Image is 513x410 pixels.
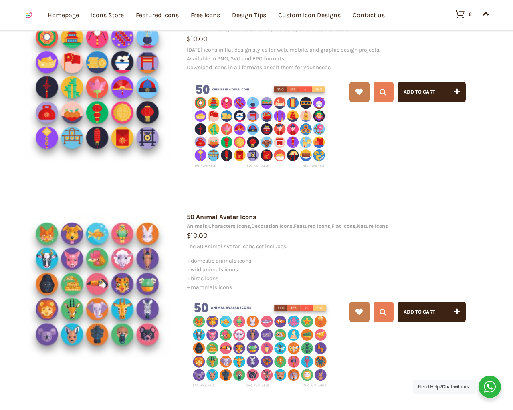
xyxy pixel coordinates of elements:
bdi: 10.00 [187,35,208,43]
strong: Chat with us [442,384,469,390]
a: Animals [187,223,207,229]
div: , , , , [24,14,489,32]
a: Characters Icons [208,223,250,229]
a: Nature Icons [357,223,388,229]
a: Featured Icons [294,223,330,229]
span: Need Help? [418,384,469,390]
span: Add to cart [404,89,435,95]
a: Flat Icons [331,223,355,229]
span: $ [187,232,191,239]
a: 6 [447,9,472,19]
div: , , , , , [24,211,489,229]
a: Decoration Icons [251,223,293,229]
span: Add to cart [404,309,435,315]
img: Chinese New Year icons png/svg/eps [187,78,349,175]
p: The 50 Animal Avatar Icons set includes: [24,234,489,251]
button: Add to cart [398,302,466,322]
img: 50 Animal Avatar Icons [187,297,349,392]
p: [DATE] icons in flat design styles for web, mobile, and graphic design projects. Available in PNG... [24,38,489,72]
a: 50 Animal Avatar Icons [187,213,256,221]
bdi: 10.00 [187,232,208,239]
button: Add to cart [398,82,466,102]
p: + domestic animals icons + wild animals icons + birds icons + mammals icons [24,257,489,292]
div: 6 [469,12,472,17]
span: $ [187,35,191,43]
